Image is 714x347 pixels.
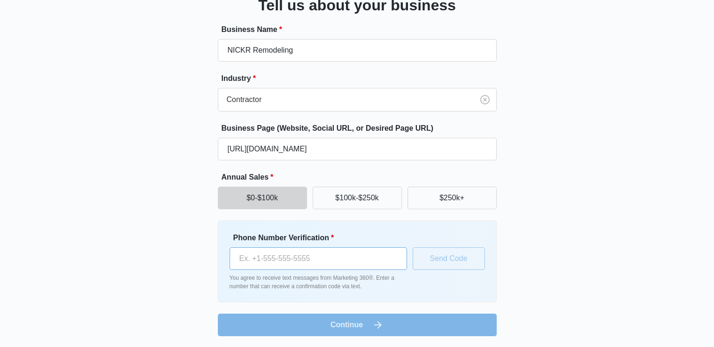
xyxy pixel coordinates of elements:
[477,92,492,107] button: Clear
[222,123,500,134] label: Business Page (Website, Social URL, or Desired Page URL)
[233,232,411,244] label: Phone Number Verification
[222,24,500,35] label: Business Name
[222,73,500,84] label: Industry
[230,274,407,291] p: You agree to receive text messages from Marketing 360®. Enter a number that can receive a confirm...
[313,187,402,209] button: $100k-$250k
[218,39,497,62] input: e.g. Jane's Plumbing
[218,138,497,160] input: e.g. janesplumbing.com
[218,187,307,209] button: $0-$100k
[230,247,407,270] input: Ex. +1-555-555-5555
[407,187,497,209] button: $250k+
[222,172,500,183] label: Annual Sales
